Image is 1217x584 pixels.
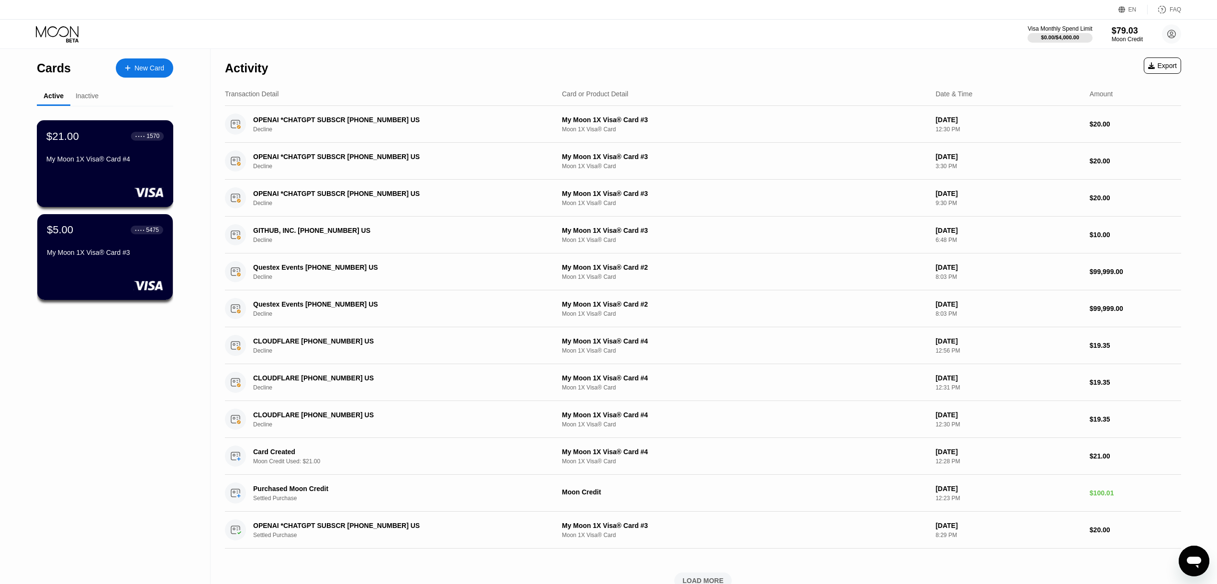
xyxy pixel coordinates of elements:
[936,374,1082,382] div: [DATE]
[1027,25,1092,43] div: Visa Monthly Spend Limit$0.00/$4,000.00
[1128,6,1137,13] div: EN
[1148,5,1181,14] div: FAQ
[562,347,928,354] div: Moon 1X Visa® Card
[1090,90,1113,98] div: Amount
[936,347,1082,354] div: 12:56 PM
[1112,26,1143,36] div: $79.03
[936,200,1082,206] div: 9:30 PM
[936,411,1082,419] div: [DATE]
[936,337,1082,345] div: [DATE]
[562,421,928,428] div: Moon 1X Visa® Card
[936,448,1082,456] div: [DATE]
[1090,489,1181,497] div: $100.01
[253,374,529,382] div: CLOUDFLARE [PHONE_NUMBER] US
[1170,6,1181,13] div: FAQ
[47,249,163,256] div: My Moon 1X Visa® Card #3
[253,190,529,197] div: OPENAI *CHATGPT SUBSCR [PHONE_NUMBER] US
[562,153,928,160] div: My Moon 1X Visa® Card #3
[562,237,928,243] div: Moon 1X Visa® Card
[562,227,928,234] div: My Moon 1X Visa® Card #3
[46,130,79,142] div: $21.00
[936,116,1082,124] div: [DATE]
[37,214,173,300] div: $5.00● ● ● ●5475My Moon 1X Visa® Card #3
[562,411,928,419] div: My Moon 1X Visa® Card #4
[562,488,928,496] div: Moon Credit
[1090,378,1181,386] div: $19.35
[1090,415,1181,423] div: $19.35
[936,274,1082,280] div: 8:03 PM
[225,401,1181,438] div: CLOUDFLARE [PHONE_NUMBER] USDeclineMy Moon 1X Visa® Card #4Moon 1X Visa® Card[DATE]12:30 PM$19.35
[1090,120,1181,128] div: $20.00
[37,61,71,75] div: Cards
[936,190,1082,197] div: [DATE]
[225,364,1181,401] div: CLOUDFLARE [PHONE_NUMBER] USDeclineMy Moon 1X Visa® Card #4Moon 1X Visa® Card[DATE]12:31 PM$19.35
[135,229,145,231] div: ● ● ● ●
[253,448,529,456] div: Card Created
[562,200,928,206] div: Moon 1X Visa® Card
[146,227,159,233] div: 5475
[1090,194,1181,202] div: $20.00
[253,200,549,206] div: Decline
[936,458,1082,465] div: 12:28 PM
[225,90,279,98] div: Transaction Detail
[253,263,529,271] div: Questex Events [PHONE_NUMBER] US
[225,61,268,75] div: Activity
[1090,342,1181,349] div: $19.35
[936,227,1082,234] div: [DATE]
[1090,452,1181,460] div: $21.00
[253,458,549,465] div: Moon Credit Used: $21.00
[134,64,164,72] div: New Card
[253,522,529,529] div: OPENAI *CHATGPT SUBSCR [PHONE_NUMBER] US
[253,337,529,345] div: CLOUDFLARE [PHONE_NUMBER] US
[225,512,1181,549] div: OPENAI *CHATGPT SUBSCR [PHONE_NUMBER] USSettled PurchaseMy Moon 1X Visa® Card #3Moon 1X Visa® Car...
[562,300,928,308] div: My Moon 1X Visa® Card #2
[76,92,99,100] div: Inactive
[562,190,928,197] div: My Moon 1X Visa® Card #3
[44,92,64,100] div: Active
[116,58,173,78] div: New Card
[253,227,529,234] div: GITHUB, INC. [PHONE_NUMBER] US
[37,121,173,206] div: $21.00● ● ● ●1570My Moon 1X Visa® Card #4
[1179,546,1209,576] iframe: Кнопка запуска окна обмена сообщениями
[1041,34,1079,40] div: $0.00 / $4,000.00
[253,126,549,133] div: Decline
[1118,5,1148,14] div: EN
[562,310,928,317] div: Moon 1X Visa® Card
[562,90,628,98] div: Card or Product Detail
[936,532,1082,538] div: 8:29 PM
[936,90,972,98] div: Date & Time
[936,384,1082,391] div: 12:31 PM
[253,384,549,391] div: Decline
[225,253,1181,290] div: Questex Events [PHONE_NUMBER] USDeclineMy Moon 1X Visa® Card #2Moon 1X Visa® Card[DATE]8:03 PM$99...
[1090,231,1181,239] div: $10.00
[1112,26,1143,43] div: $79.03Moon Credit
[47,224,73,236] div: $5.00
[225,290,1181,327] div: Questex Events [PHONE_NUMBER] USDeclineMy Moon 1X Visa® Card #2Moon 1X Visa® Card[DATE]8:03 PM$99...
[562,448,928,456] div: My Moon 1X Visa® Card #4
[936,495,1082,502] div: 12:23 PM
[253,116,529,124] div: OPENAI *CHATGPT SUBSCR [PHONE_NUMBER] US
[225,106,1181,143] div: OPENAI *CHATGPT SUBSCR [PHONE_NUMBER] USDeclineMy Moon 1X Visa® Card #3Moon 1X Visa® Card[DATE]12...
[562,337,928,345] div: My Moon 1X Visa® Card #4
[562,458,928,465] div: Moon 1X Visa® Card
[253,495,549,502] div: Settled Purchase
[562,274,928,280] div: Moon 1X Visa® Card
[225,143,1181,180] div: OPENAI *CHATGPT SUBSCR [PHONE_NUMBER] USDeclineMy Moon 1X Visa® Card #3Moon 1X Visa® Card[DATE]3:...
[562,374,928,382] div: My Moon 1X Visa® Card #4
[146,133,159,139] div: 1570
[1090,157,1181,165] div: $20.00
[253,411,529,419] div: CLOUDFLARE [PHONE_NUMBER] US
[936,300,1082,308] div: [DATE]
[562,263,928,271] div: My Moon 1X Visa® Card #2
[936,126,1082,133] div: 12:30 PM
[562,126,928,133] div: Moon 1X Visa® Card
[225,217,1181,253] div: GITHUB, INC. [PHONE_NUMBER] USDeclineMy Moon 1X Visa® Card #3Moon 1X Visa® Card[DATE]6:48 PM$10.00
[936,485,1082,492] div: [DATE]
[1112,36,1143,43] div: Moon Credit
[1144,57,1181,74] div: Export
[936,237,1082,243] div: 6:48 PM
[253,347,549,354] div: Decline
[1090,526,1181,534] div: $20.00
